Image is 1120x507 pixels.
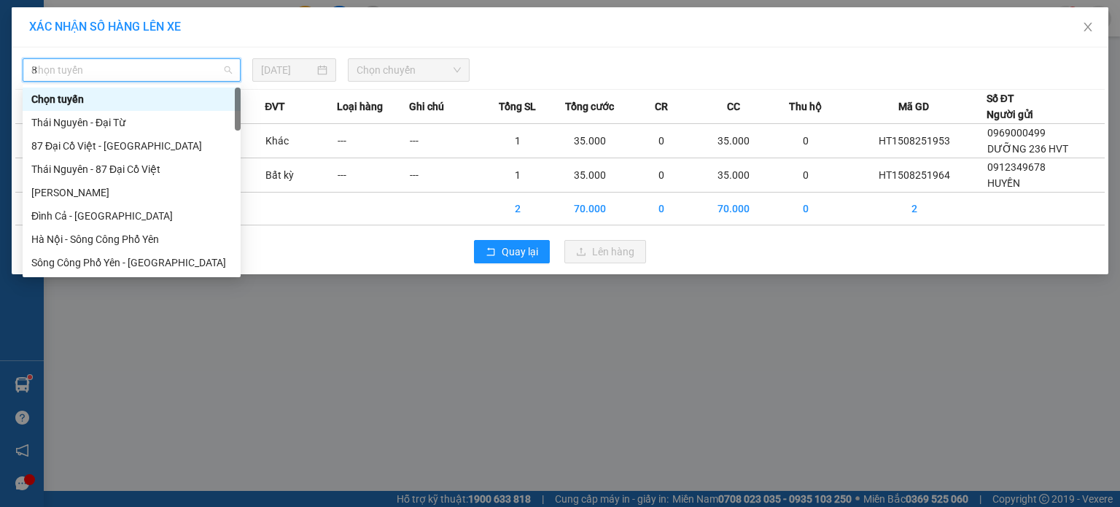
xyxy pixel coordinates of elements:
span: close [1082,21,1094,33]
td: 0 [626,124,698,158]
span: Tổng SL [499,98,536,115]
span: Chọn chuyến [357,59,462,81]
span: Thu hộ [789,98,822,115]
td: --- [337,158,409,193]
span: HUYỀN [987,177,1020,189]
td: 1 [481,124,553,158]
td: --- [337,124,409,158]
span: 0912349678 [987,161,1046,173]
span: rollback [486,247,496,258]
div: [PERSON_NAME] [31,185,232,201]
td: 2 [842,193,987,225]
div: Hà Nội - Sông Công Phổ Yên [31,231,232,247]
button: Close [1067,7,1108,48]
span: Tổng cước [565,98,614,115]
div: Thái Nguyên - Đại Từ [31,115,232,131]
div: 87 Đại Cồ Việt - [GEOGRAPHIC_DATA] [31,138,232,154]
td: 0 [626,158,698,193]
span: Ghi chú [409,98,444,115]
span: Quay lại [502,244,538,260]
input: 15/08/2025 [261,62,314,78]
div: Thái Nguyên - Đại Từ [23,111,241,134]
div: Thái Nguyên - Đình Cả [23,181,241,204]
td: 1 [481,158,553,193]
div: Số ĐT Người gửi [987,90,1033,123]
span: CR [655,98,668,115]
td: --- [409,158,481,193]
div: Đình Cả - Thái Nguyên [23,204,241,228]
td: 35.000 [553,158,626,193]
span: Chọn tuyến [31,59,232,81]
div: Sông Công Phổ Yên - Hà Nội [23,251,241,274]
td: 35.000 [698,158,770,193]
td: 35.000 [698,124,770,158]
span: CC [727,98,740,115]
span: 0969000499 [987,127,1046,139]
td: 0 [770,158,842,193]
button: rollbackQuay lại [474,240,550,263]
div: Sông Công Phổ Yên - [GEOGRAPHIC_DATA] [31,255,232,271]
span: ĐVT [265,98,285,115]
div: Chọn tuyến [23,88,241,111]
td: 35.000 [553,124,626,158]
td: 70.000 [698,193,770,225]
div: Thái Nguyên - 87 Đại Cồ Việt [31,161,232,177]
td: --- [409,124,481,158]
span: XÁC NHẬN SỐ HÀNG LÊN XE [29,20,181,34]
div: Chọn tuyến [31,91,232,107]
div: Hà Nội - Sông Công Phổ Yên [23,228,241,251]
div: 87 Đại Cồ Việt - Thái Nguyên [23,134,241,158]
td: 70.000 [553,193,626,225]
td: HT1508251953 [842,124,987,158]
td: 0 [770,124,842,158]
span: Loại hàng [337,98,383,115]
button: uploadLên hàng [564,240,646,263]
td: 0 [626,193,698,225]
div: Thái Nguyên - 87 Đại Cồ Việt [23,158,241,181]
span: DƯỠNG 236 HVT [987,143,1068,155]
span: Mã GD [898,98,929,115]
td: HT1508251964 [842,158,987,193]
td: 2 [481,193,553,225]
td: Khác [265,124,337,158]
div: Đình Cả - [GEOGRAPHIC_DATA] [31,208,232,224]
td: 0 [770,193,842,225]
td: Bất kỳ [265,158,337,193]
